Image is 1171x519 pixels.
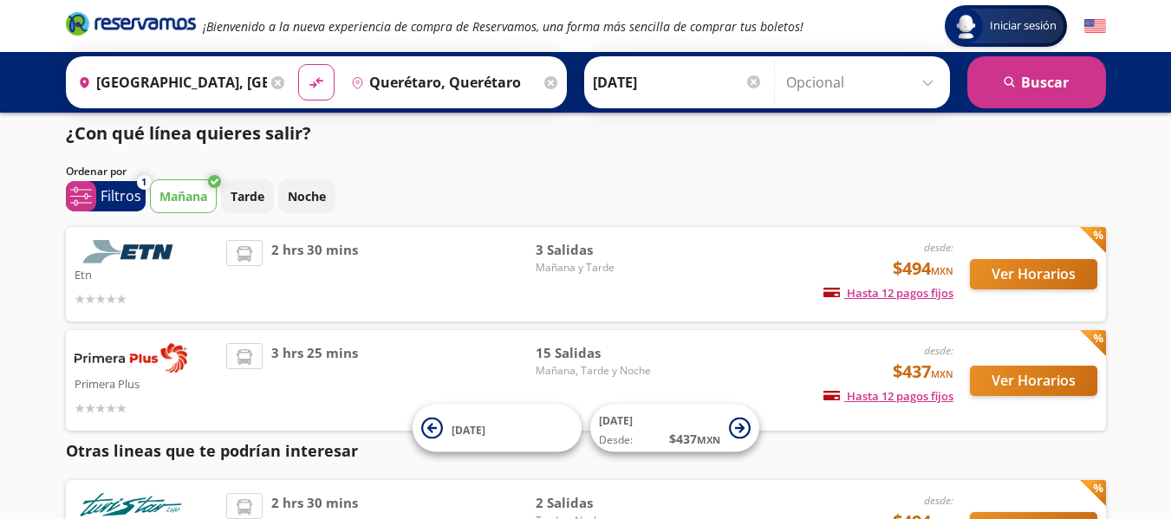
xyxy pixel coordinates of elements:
span: Hasta 12 pagos fijos [823,285,953,301]
small: MXN [697,433,720,446]
button: English [1084,16,1106,37]
em: desde: [924,343,953,358]
span: $494 [893,256,953,282]
span: [DATE] [452,422,485,437]
span: 3 hrs 25 mins [271,343,358,418]
button: Ver Horarios [970,259,1097,289]
input: Opcional [786,61,941,104]
button: Noche [278,179,335,213]
p: Filtros [101,185,141,206]
button: [DATE] [413,405,582,452]
span: Mañana, Tarde y Noche [536,363,657,379]
a: Brand Logo [66,10,196,42]
p: Primera Plus [75,373,218,393]
button: Ver Horarios [970,366,1097,396]
p: Tarde [231,187,264,205]
p: Otras lineas que te podrían interesar [66,439,1106,463]
i: Brand Logo [66,10,196,36]
p: Noche [288,187,326,205]
p: ¿Con qué línea quieres salir? [66,120,311,146]
p: Etn [75,263,218,284]
span: $437 [893,359,953,385]
em: desde: [924,493,953,508]
span: Desde: [599,432,633,448]
small: MXN [931,264,953,277]
p: Ordenar por [66,164,127,179]
button: Buscar [967,56,1106,108]
span: 1 [141,175,146,190]
span: $ 437 [669,430,720,448]
span: 3 Salidas [536,240,657,260]
span: 15 Salidas [536,343,657,363]
em: ¡Bienvenido a la nueva experiencia de compra de Reservamos, una forma más sencilla de comprar tus... [203,18,803,35]
img: Etn [75,240,187,263]
span: 2 hrs 30 mins [271,240,358,308]
input: Elegir Fecha [593,61,763,104]
input: Buscar Destino [344,61,540,104]
img: Primera Plus [75,343,187,373]
button: Tarde [221,179,274,213]
span: Iniciar sesión [983,17,1064,35]
em: desde: [924,240,953,255]
span: [DATE] [599,413,633,428]
small: MXN [931,367,953,380]
button: Mañana [150,179,217,213]
button: 1Filtros [66,181,146,211]
input: Buscar Origen [71,61,267,104]
span: Mañana y Tarde [536,260,657,276]
span: Hasta 12 pagos fijos [823,388,953,404]
span: 2 Salidas [536,493,657,513]
img: Turistar Lujo [75,493,187,516]
button: [DATE]Desde:$437MXN [590,405,759,452]
p: Mañana [159,187,207,205]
